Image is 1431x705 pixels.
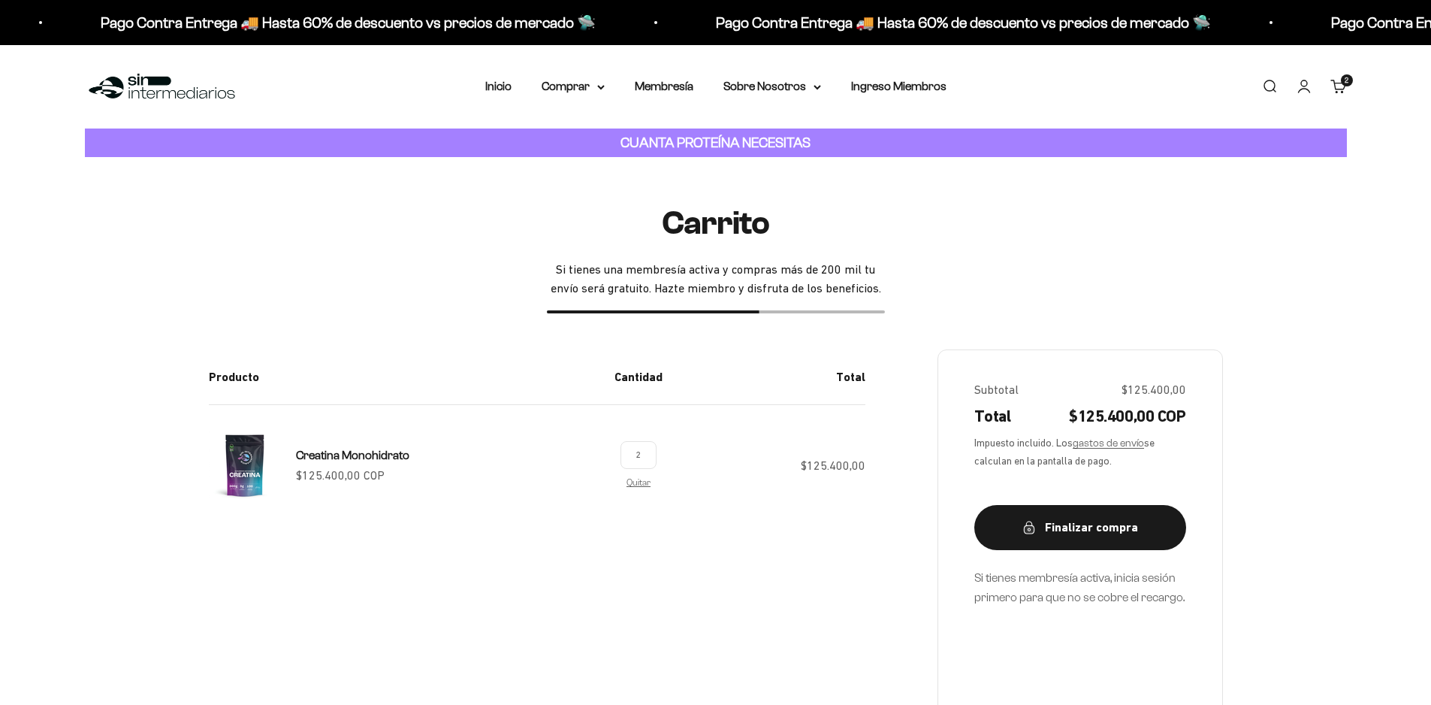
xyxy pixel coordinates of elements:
p: Si tienes membresía activa, inicia sesión primero para que no se cobre el recargo. [974,568,1186,607]
a: Inicio [485,80,512,92]
a: Creatina Monohidrato [296,446,409,465]
span: Total [974,405,1011,428]
span: $125.400,00 COP [1069,405,1185,428]
a: gastos de envío [1073,437,1144,449]
strong: CUANTA PROTEÍNA NECESITAS [620,135,811,150]
p: Pago Contra Entrega 🚚 Hasta 60% de descuento vs precios de mercado 🛸 [716,11,1211,35]
th: Cantidad [602,349,675,405]
summary: Comprar [542,77,605,96]
th: Total [675,349,865,405]
button: Finalizar compra [974,505,1186,550]
input: Cambiar cantidad [620,441,657,469]
span: Subtotal [974,380,1019,400]
a: Eliminar Creatina Monohidrato [626,477,651,487]
sale-price: $125.400,00 COP [296,466,385,486]
span: $125.400,00 [1122,380,1186,400]
a: Ingreso Miembros [851,80,946,92]
span: 2 [1345,77,1348,84]
span: Creatina Monohidrato [296,449,409,461]
div: Finalizar compra [1004,518,1156,537]
span: Impuesto incluido. Los se calculan en la pantalla de pago. [974,434,1186,469]
summary: Sobre Nosotros [723,77,821,96]
th: Producto [209,349,602,405]
h1: Carrito [662,205,770,241]
td: $125.400,00 [675,405,865,526]
span: Si tienes una membresía activa y compras más de 200 mil tu envío será gratuito. Hazte miembro y d... [547,260,885,298]
p: Pago Contra Entrega 🚚 Hasta 60% de descuento vs precios de mercado 🛸 [101,11,596,35]
a: Membresía [635,80,693,92]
